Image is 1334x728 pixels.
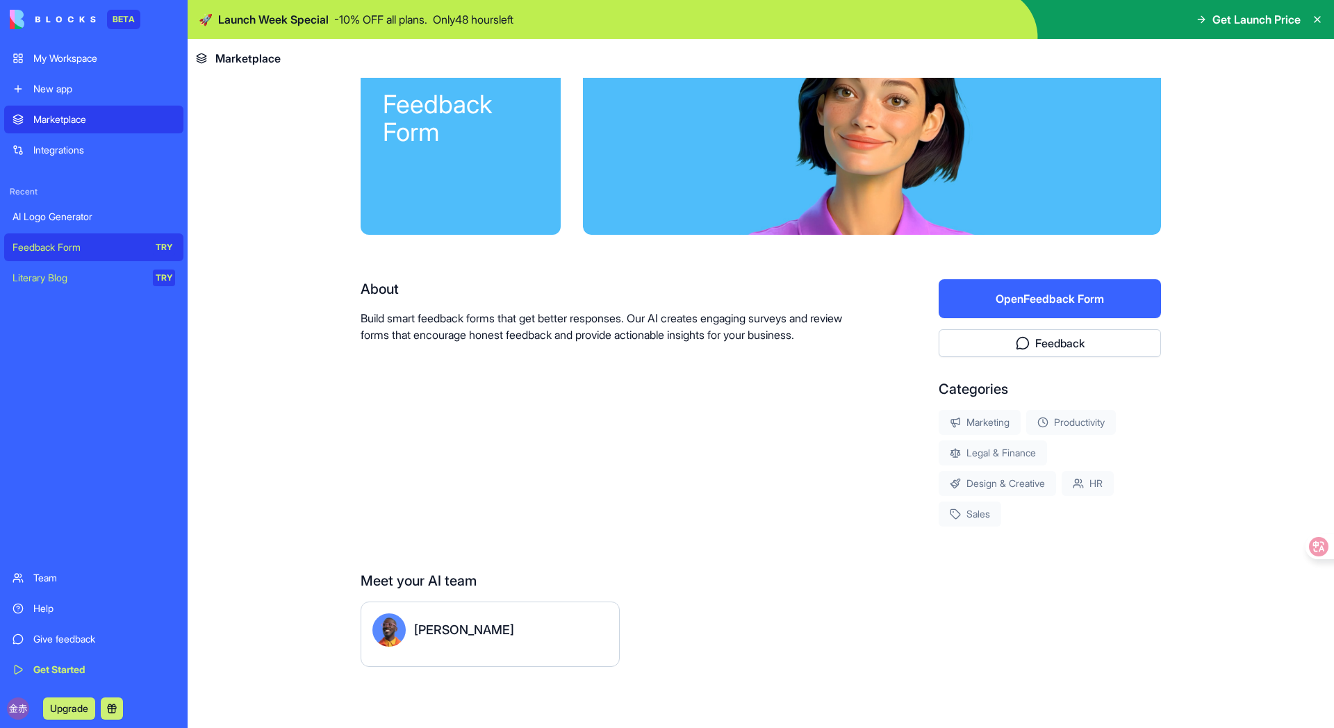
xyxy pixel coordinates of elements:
[433,11,513,28] p: Only 48 hours left
[153,270,175,286] div: TRY
[13,210,175,224] div: AI Logo Generator
[4,106,183,133] a: Marketplace
[13,271,143,285] div: Literary Blog
[939,279,1161,318] button: OpenFeedback Form
[414,620,514,640] div: [PERSON_NAME]
[4,264,183,292] a: Literary BlogTRY
[361,279,850,299] div: About
[4,203,183,231] a: AI Logo Generator
[939,471,1056,496] div: Design & Creative
[1062,471,1114,496] div: HR
[13,240,143,254] div: Feedback Form
[33,113,175,126] div: Marketplace
[4,656,183,684] a: Get Started
[1212,11,1301,28] span: Get Launch Price
[939,292,1161,306] a: OpenFeedback Form
[4,44,183,72] a: My Workspace
[33,632,175,646] div: Give feedback
[4,233,183,261] a: Feedback FormTRY
[4,564,183,592] a: Team
[33,82,175,96] div: New app
[33,663,175,677] div: Get Started
[939,502,1001,527] div: Sales
[4,186,183,197] span: Recent
[939,329,1161,357] button: Feedback
[361,310,850,343] p: Build smart feedback forms that get better responses. Our AI creates engaging surveys and review ...
[334,11,427,28] p: - 10 % OFF all plans.
[939,379,1161,399] div: Categories
[4,625,183,653] a: Give feedback
[383,90,538,146] div: Feedback Form
[4,75,183,103] a: New app
[10,10,140,29] a: BETA
[361,571,1161,590] div: Meet your AI team
[107,10,140,29] div: BETA
[372,613,406,647] img: Steve_avatar.png
[33,51,175,65] div: My Workspace
[33,571,175,585] div: Team
[939,440,1047,465] div: Legal & Finance
[153,239,175,256] div: TRY
[43,697,95,720] button: Upgrade
[939,410,1021,435] div: Marketing
[4,595,183,622] a: Help
[7,697,29,720] img: ACg8ocKs7KKsnBQJRob0Y1pgyGiEzQgHDSe3Pvzri_nGKGeyLablpg=s96-c
[1026,410,1116,435] div: Productivity
[4,136,183,164] a: Integrations
[199,11,213,28] span: 🚀
[10,10,96,29] img: logo
[215,50,281,67] span: Marketplace
[33,602,175,615] div: Help
[218,11,329,28] span: Launch Week Special
[43,701,95,715] a: Upgrade
[33,143,175,157] div: Integrations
